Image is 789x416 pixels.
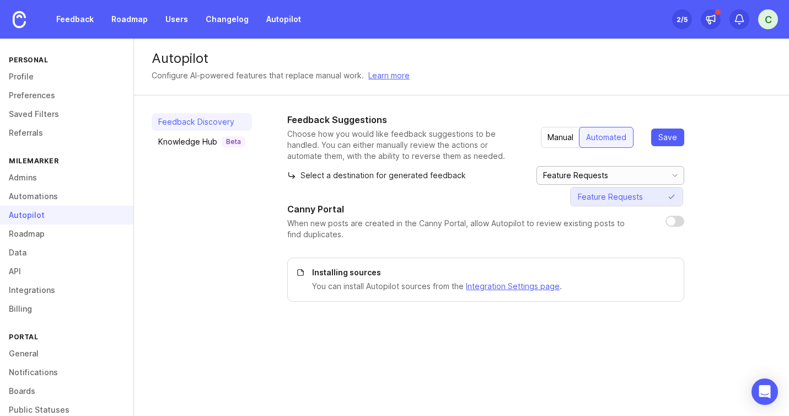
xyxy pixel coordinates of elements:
span: Save [658,132,677,143]
div: Knowledge Hub [158,136,245,147]
button: 2/5 [672,9,692,29]
button: Manual [541,127,580,148]
div: Autopilot [152,52,771,65]
a: Integration Settings page [466,281,560,291]
div: 2 /5 [677,12,688,27]
a: Roadmap [105,9,154,29]
p: When new posts are created in the Canny Portal, allow Autopilot to review existing posts to find ... [287,218,648,240]
div: Open Intercom Messenger [752,378,778,405]
button: C [758,9,778,29]
svg: check icon [668,193,680,201]
a: Users [159,9,195,29]
button: Save [651,129,684,146]
input: Feature Requests [543,169,665,182]
span: Feature Requests [578,191,643,203]
a: Changelog [199,9,255,29]
h1: Feedback Suggestions [287,113,523,126]
button: Automated [579,127,634,148]
a: Feedback Discovery [152,113,252,131]
div: Configure AI-powered features that replace manual work. [152,70,364,82]
div: Manual [541,127,580,147]
p: Choose how you would like feedback suggestions to be handled. You can either manually review the ... [287,129,523,162]
a: Autopilot [260,9,308,29]
h1: Canny Portal [287,202,344,216]
p: You can install Autopilot sources from the . [312,280,670,292]
div: toggle menu [536,166,684,185]
a: Knowledge HubBeta [152,133,252,151]
a: Feedback [50,9,100,29]
p: Beta [226,137,241,146]
svg: toggle icon [666,171,684,180]
img: Canny Home [13,11,26,28]
p: Installing sources [312,267,670,278]
a: Learn more [368,70,410,82]
p: Select a destination for generated feedback [287,170,466,181]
